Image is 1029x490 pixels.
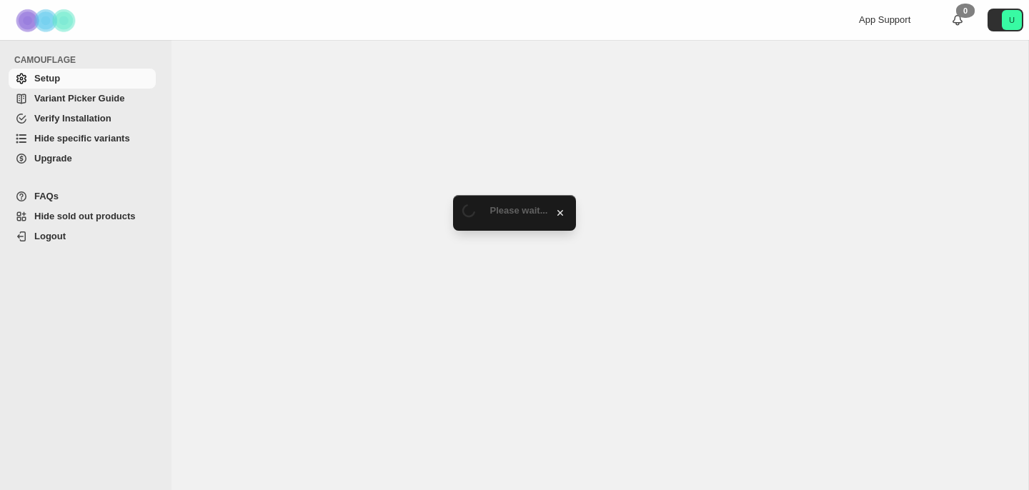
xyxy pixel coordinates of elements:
span: Upgrade [34,153,72,164]
span: FAQs [34,191,59,201]
a: FAQs [9,186,156,206]
span: Hide sold out products [34,211,136,221]
a: Logout [9,226,156,246]
a: Variant Picker Guide [9,89,156,109]
span: CAMOUFLAGE [14,54,161,66]
a: Upgrade [9,149,156,169]
span: Variant Picker Guide [34,93,124,104]
span: Setup [34,73,60,84]
span: Hide specific variants [34,133,130,144]
a: Verify Installation [9,109,156,129]
span: Logout [34,231,66,241]
a: Hide sold out products [9,206,156,226]
button: Avatar with initials U [988,9,1023,31]
span: Please wait... [490,205,548,216]
text: U [1009,16,1015,24]
span: Verify Installation [34,113,111,124]
a: Hide specific variants [9,129,156,149]
span: App Support [859,14,910,25]
div: 0 [956,4,975,18]
a: 0 [950,13,965,27]
img: Camouflage [11,1,83,40]
a: Setup [9,69,156,89]
span: Avatar with initials U [1002,10,1022,30]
